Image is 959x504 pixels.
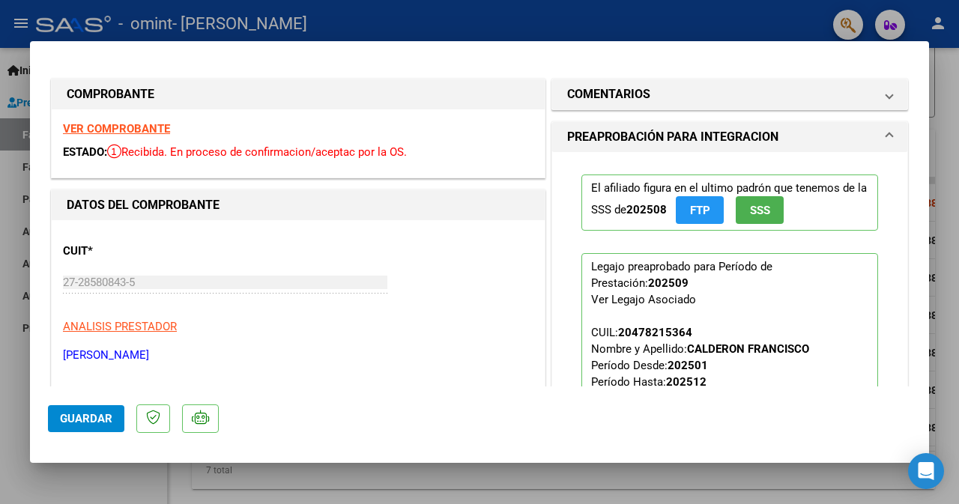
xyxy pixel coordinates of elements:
[581,253,878,469] p: Legajo preaprobado para Período de Prestación:
[666,375,707,389] strong: 202512
[690,204,710,217] span: FTP
[63,347,533,364] p: [PERSON_NAME]
[107,145,407,159] span: Recibida. En proceso de confirmacion/aceptac por la OS.
[626,203,667,216] strong: 202508
[67,87,154,101] strong: COMPROBANTE
[63,122,170,136] a: VER COMPROBANTE
[591,326,842,422] span: CUIL: Nombre y Apellido: Período Desde: Período Hasta: Admite Dependencia:
[67,198,220,212] strong: DATOS DEL COMPROBANTE
[618,324,692,341] div: 20478215364
[48,405,124,432] button: Guardar
[908,453,944,489] div: Open Intercom Messenger
[63,320,177,333] span: ANALISIS PRESTADOR
[552,152,907,503] div: PREAPROBACIÓN PARA INTEGRACION
[63,243,204,260] p: CUIT
[552,122,907,152] mat-expansion-panel-header: PREAPROBACIÓN PARA INTEGRACION
[687,342,809,356] strong: CALDERON FRANCISCO
[581,174,878,231] p: El afiliado figura en el ultimo padrón que tenemos de la SSS de
[63,386,204,403] p: Area destinado *
[648,276,689,290] strong: 202509
[63,145,107,159] span: ESTADO:
[567,85,650,103] h1: COMENTARIOS
[736,196,784,224] button: SSS
[60,412,112,425] span: Guardar
[567,128,778,146] h1: PREAPROBACIÓN PARA INTEGRACION
[591,291,696,308] div: Ver Legajo Asociado
[668,359,708,372] strong: 202501
[750,204,770,217] span: SSS
[552,79,907,109] mat-expansion-panel-header: COMENTARIOS
[676,196,724,224] button: FTP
